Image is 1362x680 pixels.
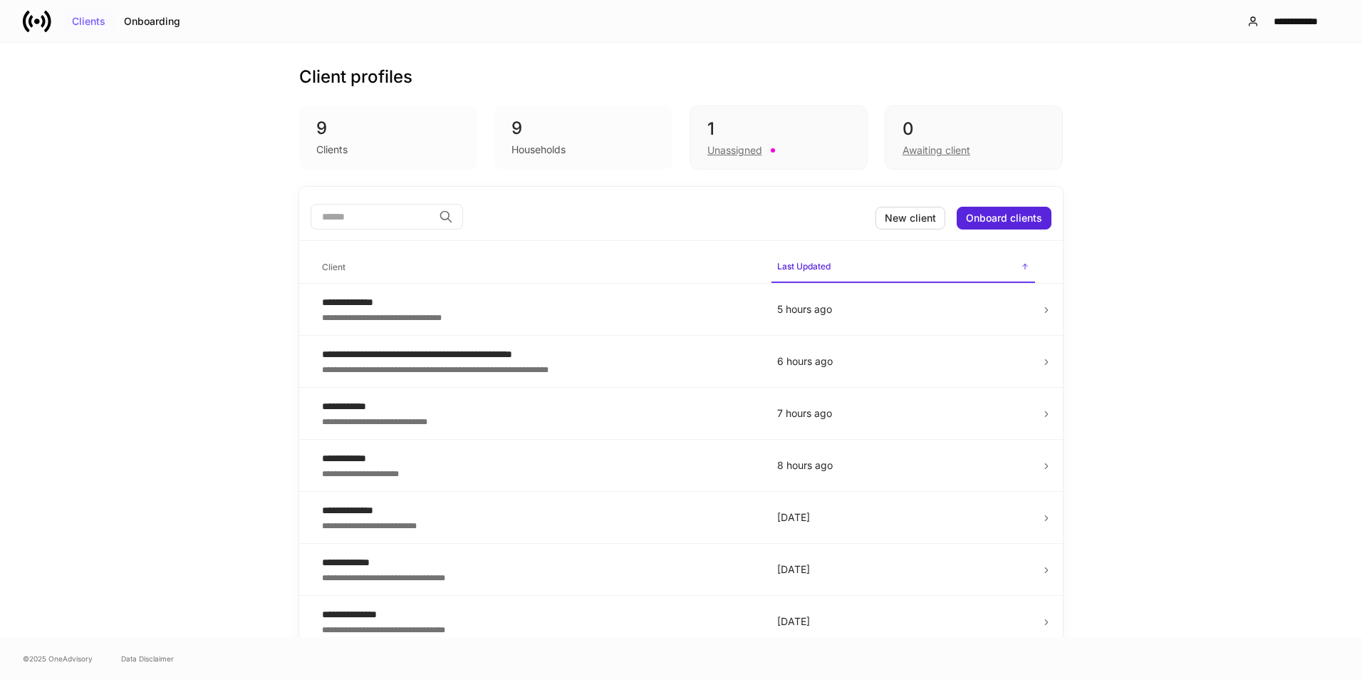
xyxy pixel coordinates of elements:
[771,252,1035,283] span: Last Updated
[777,458,1029,473] p: 8 hours ago
[23,653,93,664] span: © 2025 OneAdvisory
[903,118,1045,140] div: 0
[885,213,936,223] div: New client
[875,207,945,230] button: New client
[322,260,345,274] h6: Client
[707,118,850,140] div: 1
[777,510,1029,525] p: [DATE]
[885,105,1063,170] div: 0Awaiting client
[316,253,760,282] span: Client
[957,207,1051,230] button: Onboard clients
[72,16,105,26] div: Clients
[299,66,412,88] h3: Client profiles
[316,117,460,140] div: 9
[966,213,1042,223] div: Onboard clients
[63,10,115,33] button: Clients
[707,143,762,158] div: Unassigned
[777,259,831,273] h6: Last Updated
[903,143,970,158] div: Awaiting client
[777,614,1029,629] p: [DATE]
[777,562,1029,577] p: [DATE]
[316,143,348,157] div: Clients
[777,354,1029,369] p: 6 hours ago
[690,105,868,170] div: 1Unassigned
[121,653,174,664] a: Data Disclaimer
[511,117,655,140] div: 9
[115,10,189,33] button: Onboarding
[777,406,1029,421] p: 7 hours ago
[511,143,566,157] div: Households
[124,16,180,26] div: Onboarding
[777,302,1029,316] p: 5 hours ago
